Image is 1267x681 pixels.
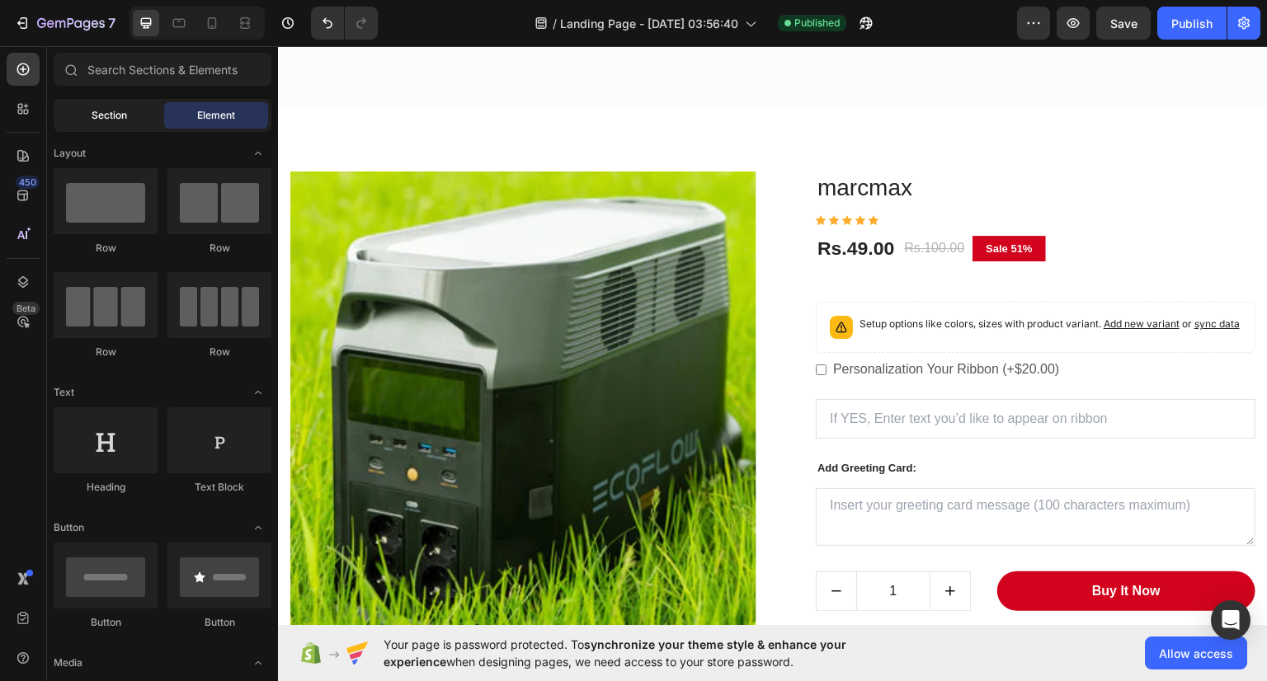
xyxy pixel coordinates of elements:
div: Row [54,345,158,359]
span: Allow access [1159,645,1233,662]
span: Element [197,108,235,123]
button: Publish [1157,7,1227,40]
span: Text [54,385,74,400]
div: Publish [1171,15,1213,32]
span: Toggle open [245,140,271,167]
div: Rs.49.00 [538,189,618,217]
div: 450 [16,176,40,189]
div: Open Intercom Messenger [1211,600,1251,640]
div: Buy It Now [814,535,883,555]
div: Row [167,241,271,256]
span: Landing Page - [DATE] 03:56:40 [560,15,738,32]
span: Toggle open [245,650,271,676]
span: Layout [54,146,86,161]
input: Search Sections & Elements [54,53,271,86]
span: Save [1110,16,1137,31]
div: Undo/Redo [311,7,378,40]
div: Beta [12,302,40,315]
span: Button [54,520,84,535]
div: Button [167,615,271,630]
button: 7 [7,7,123,40]
iframe: Design area [278,46,1267,625]
label: Personalization Your Ribbon (+$20.00) [549,307,788,340]
span: Add new variant [826,271,902,284]
input: quantity [578,526,652,564]
span: Published [794,16,840,31]
span: Your page is password protected. To when designing pages, we need access to your store password. [384,636,911,670]
button: Save [1096,7,1151,40]
div: Row [167,345,271,359]
button: Buy It Now [719,525,977,565]
h3: marcmax [538,125,977,158]
p: 7 [108,13,115,33]
span: synchronize your theme style & enhance your experience [384,637,846,669]
div: Row [54,241,158,256]
span: or [902,271,962,284]
span: Media [54,655,82,670]
p: Setup options like colors, sizes with product variant. [582,270,962,286]
pre: Sale 51% [695,190,767,216]
button: increment [652,526,692,564]
div: Heading [54,480,158,495]
span: Section [92,108,127,123]
span: Toggle open [245,514,271,541]
div: Text Block [167,480,271,495]
input: If YES, Enter text you’d like to appear on ribbon [538,353,977,392]
span: Toggle open [245,379,271,406]
button: decrement [539,526,578,564]
div: Rs.100.00 [624,190,688,214]
button: Allow access [1145,636,1247,669]
span: sync data [916,271,962,284]
div: Button [54,615,158,630]
span: / [553,15,557,32]
div: Add Greeting Card: [538,412,977,432]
